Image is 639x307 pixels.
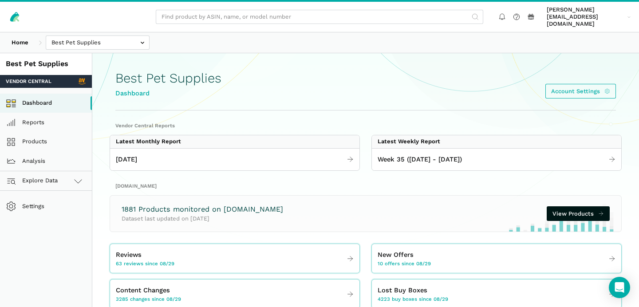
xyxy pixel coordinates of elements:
[115,122,616,129] h2: Vendor Central Reports
[609,277,630,298] div: Open Intercom Messenger
[110,247,359,270] a: Reviews 63 reviews since 08/29
[116,250,142,260] span: Reviews
[122,205,283,215] h3: 1881 Products monitored on [DOMAIN_NAME]
[116,260,174,267] span: 63 reviews since 08/29
[115,88,221,98] div: Dashboard
[378,295,448,303] span: 4223 buy boxes since 08/29
[552,209,594,218] span: View Products
[6,78,51,85] span: Vendor Central
[6,59,86,69] div: Best Pet Supplies
[372,152,621,168] a: Week 35 ([DATE] - [DATE])
[378,250,414,260] span: New Offers
[9,176,58,186] span: Explore Data
[6,35,34,50] a: Home
[372,283,621,306] a: Lost Buy Boxes 4223 buy boxes since 08/29
[378,154,462,165] span: Week 35 ([DATE] - [DATE])
[547,206,610,221] a: View Products
[110,152,359,168] a: [DATE]
[110,283,359,306] a: Content Changes 3285 changes since 08/29
[156,10,483,24] input: Find product by ASIN, name, or model number
[547,6,624,28] span: [PERSON_NAME][EMAIL_ADDRESS][DOMAIN_NAME]
[378,260,431,267] span: 10 offers since 08/29
[378,285,427,295] span: Lost Buy Boxes
[122,214,283,223] p: Dataset last updated on [DATE]
[116,285,170,295] span: Content Changes
[544,5,634,29] a: [PERSON_NAME][EMAIL_ADDRESS][DOMAIN_NAME]
[46,35,150,50] input: Best Pet Supplies
[116,138,181,145] div: Latest Monthly Report
[115,182,616,189] h2: [DOMAIN_NAME]
[116,295,181,303] span: 3285 changes since 08/29
[115,71,221,86] h1: Best Pet Supplies
[378,138,440,145] div: Latest Weekly Report
[545,84,616,98] a: Account Settings
[372,247,621,270] a: New Offers 10 offers since 08/29
[116,154,137,165] span: [DATE]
